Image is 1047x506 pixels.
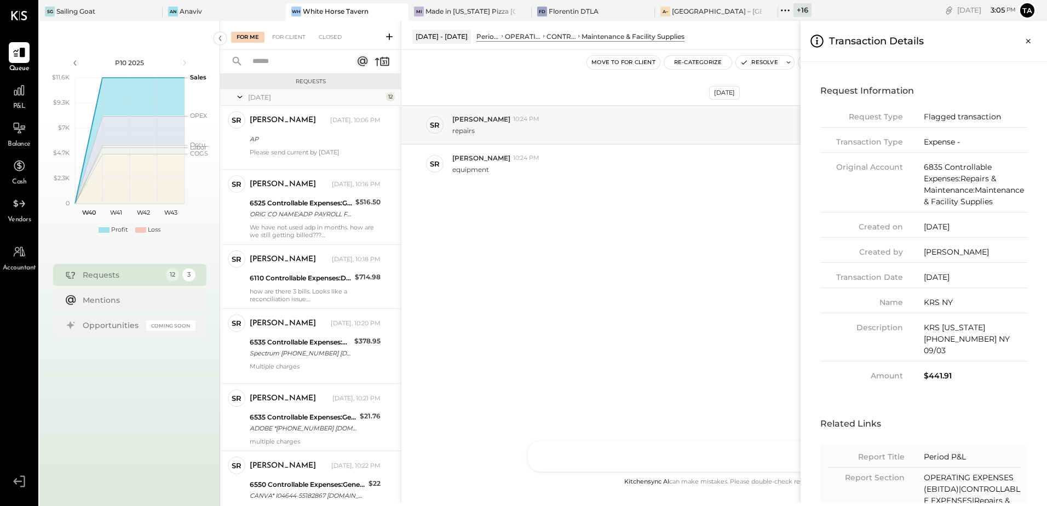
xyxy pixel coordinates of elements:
div: Report Title [827,451,905,463]
div: Description [820,322,903,334]
div: P10 2025 [83,58,176,67]
text: Occu... [190,141,209,148]
div: Anaviv [180,7,202,16]
text: $7K [58,124,70,131]
text: W43 [164,209,177,216]
div: copy link [944,4,954,16]
text: $9.3K [53,99,70,106]
a: Accountant [1,242,38,273]
div: An [168,7,178,16]
div: Coming Soon [146,320,195,331]
text: Sales [190,73,206,81]
span: Vendors [8,215,31,225]
div: Period P&L [924,451,1020,463]
div: White Horse Tavern [303,7,369,16]
text: W42 [137,209,150,216]
h3: Transaction Details [829,30,924,53]
button: Close panel [1019,31,1038,51]
div: Created on [820,221,903,233]
div: Report Section [827,472,905,484]
a: P&L [1,80,38,112]
div: [DATE] [924,221,1027,233]
span: Accountant [3,263,36,273]
div: 6835 Controllable Expenses:Repairs & Maintenance:Maintenance & Facility Supplies [924,162,1027,208]
div: [PERSON_NAME] [924,246,1027,258]
div: KRS [US_STATE] [PHONE_NUMBER] NY 09/03 [924,322,1027,357]
div: Expense - [924,136,1027,148]
div: Created by [820,246,903,258]
div: 12 [166,268,179,281]
div: Transaction Date [820,272,903,283]
div: Florentin DTLA [549,7,599,16]
span: Cash [12,177,26,187]
text: COGS [190,150,208,157]
div: [GEOGRAPHIC_DATA] – [GEOGRAPHIC_DATA] [672,7,762,16]
div: Name [820,297,903,308]
div: Amount [820,370,903,382]
div: Mi [414,7,424,16]
div: WH [291,7,301,16]
div: A– [660,7,670,16]
div: Mentions [83,295,190,306]
div: Sailing Goat [56,7,95,16]
div: Original Account [820,162,903,173]
div: FD [537,7,547,16]
text: Labor [190,143,206,151]
text: $4.7K [53,149,70,157]
span: Queue [9,64,30,74]
div: [DATE] [957,5,1016,15]
a: Vendors [1,193,38,225]
div: Opportunities [83,320,141,331]
div: $441.91 [924,370,1027,382]
div: 3 [182,268,195,281]
div: Loss [148,226,160,234]
div: Requests [83,269,160,280]
a: Queue [1,42,38,74]
button: Ta [1019,2,1036,19]
div: Profit [111,226,128,234]
text: OPEX [190,112,208,119]
div: SG [45,7,55,16]
a: Balance [1,118,38,150]
div: Transaction Type [820,136,903,148]
span: P&L [13,102,26,112]
text: 0 [66,199,70,207]
span: Balance [8,140,31,150]
h4: Related Links [820,415,1027,433]
div: Made in [US_STATE] Pizza [GEOGRAPHIC_DATA] [425,7,515,16]
div: + 16 [793,3,812,17]
text: $2.3K [54,174,70,182]
div: Flagged transaction [924,111,1027,123]
text: W40 [82,209,95,216]
h4: Request Information [820,82,1027,100]
div: [DATE] [924,272,1027,283]
a: Cash [1,156,38,187]
text: W41 [110,209,122,216]
div: Request Type [820,111,903,123]
div: KRS NY [924,297,1027,308]
text: $11.6K [52,73,70,81]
